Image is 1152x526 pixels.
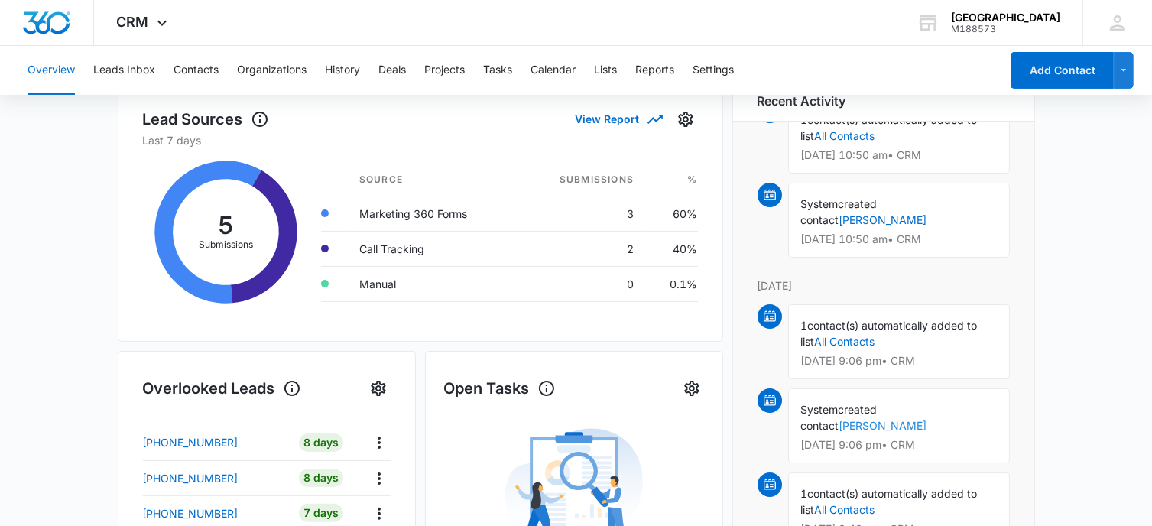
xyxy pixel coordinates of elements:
td: 2 [518,231,646,266]
a: All Contacts [815,503,875,516]
th: Submissions [518,164,646,196]
button: Projects [424,46,465,95]
td: Manual [347,266,518,301]
div: 8 Days [299,469,343,487]
button: Tasks [483,46,512,95]
button: View Report [576,106,661,132]
p: [DATE] 10:50 am • CRM [801,150,997,161]
button: Lists [594,46,617,95]
span: 1 [801,319,808,332]
th: % [646,164,697,196]
a: [PHONE_NUMBER] [143,505,287,521]
a: [PERSON_NAME] [839,419,927,432]
td: Call Tracking [347,231,518,266]
span: CRM [117,14,149,30]
p: [DATE] 10:50 am • CRM [801,234,997,245]
button: Calendar [531,46,576,95]
p: [DATE] 9:06 pm • CRM [801,356,997,366]
span: 1 [801,487,808,500]
td: 0.1% [646,266,697,301]
button: Organizations [237,46,307,95]
button: Overview [28,46,75,95]
span: System [801,403,839,416]
button: Settings [673,107,698,131]
a: [PERSON_NAME] [839,213,927,226]
a: [PHONE_NUMBER] [143,434,287,450]
button: Actions [367,430,391,454]
p: Last 7 days [143,132,698,148]
button: Add Contact [1011,52,1114,89]
a: [PHONE_NUMBER] [143,470,287,486]
div: account id [951,24,1060,34]
button: Actions [367,466,391,490]
p: [DATE] 9:06 pm • CRM [801,440,997,450]
a: All Contacts [815,129,875,142]
span: created contact [801,403,878,432]
p: [DATE] [758,278,1010,294]
p: [PHONE_NUMBER] [143,470,239,486]
td: 0 [518,266,646,301]
button: Settings [366,376,391,401]
button: History [325,46,360,95]
button: Settings [693,46,734,95]
th: Source [347,164,518,196]
a: All Contacts [815,335,875,348]
td: 3 [518,196,646,231]
p: [PHONE_NUMBER] [143,505,239,521]
button: Contacts [174,46,219,95]
span: contact(s) automatically added to list [801,487,978,516]
h1: Open Tasks [444,377,556,400]
button: Leads Inbox [93,46,155,95]
button: Actions [367,502,391,525]
button: Settings [680,376,704,401]
button: Deals [378,46,406,95]
td: 60% [646,196,697,231]
td: Marketing 360 Forms [347,196,518,231]
div: 7 Days [299,504,343,522]
span: created contact [801,197,878,226]
div: account name [951,11,1060,24]
span: System [801,197,839,210]
button: Reports [635,46,674,95]
h6: Recent Activity [758,92,846,110]
h1: Lead Sources [143,108,269,131]
div: 8 Days [299,433,343,452]
span: contact(s) automatically added to list [801,319,978,348]
p: [PHONE_NUMBER] [143,434,239,450]
h1: Overlooked Leads [143,377,301,400]
td: 40% [646,231,697,266]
